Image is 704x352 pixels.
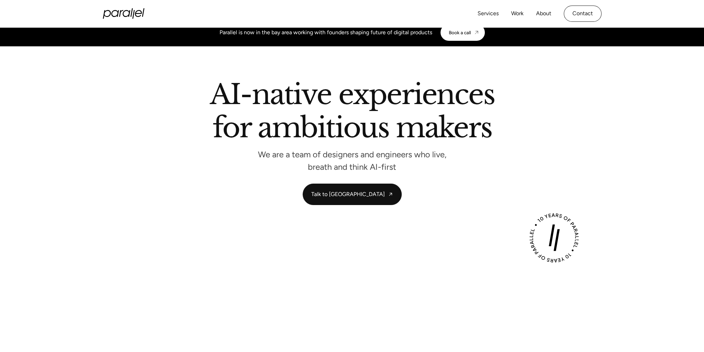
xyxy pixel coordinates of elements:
a: Contact [564,6,601,22]
h2: AI-native experiences for ambitious makers [155,81,550,144]
p: We are a team of designers and engineers who live, breath and think AI-first [248,151,456,170]
img: CTA arrow image [474,30,479,35]
a: About [536,9,551,19]
a: home [103,8,144,19]
a: Book a call [440,24,485,41]
a: Services [478,9,499,19]
div: Book a call [449,30,471,35]
div: Parallel is now in the bay area working with founders shaping future of digital products [220,28,432,37]
a: Work [511,9,524,19]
